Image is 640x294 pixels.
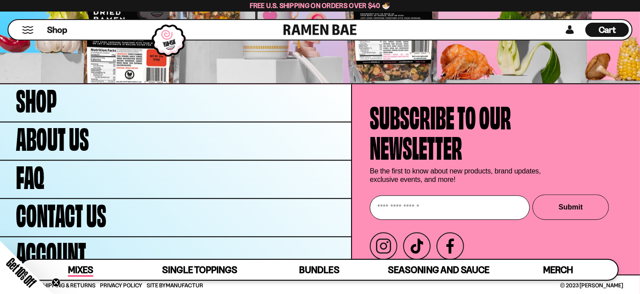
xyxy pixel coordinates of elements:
[100,282,142,288] a: Privacy Policy
[370,100,511,161] h4: Subscribe to our newsletter
[16,121,89,152] span: About Us
[585,20,629,40] a: Cart
[599,24,616,35] span: Cart
[250,1,391,10] span: Free U.S. Shipping on Orders over $40 🍜
[22,26,34,34] button: Mobile Menu Trigger
[532,194,609,220] button: Submit
[16,83,57,113] span: Shop
[47,23,67,37] a: Shop
[16,198,106,228] span: Contact Us
[40,282,96,288] a: Shipping & Returns
[4,255,39,290] span: Get 10% Off
[370,167,548,184] p: Be the first to know about new products, brand updates, exclusive events, and more!
[560,282,623,288] span: © 2023 [PERSON_NAME]
[16,236,86,266] span: Account
[52,278,60,287] button: Close teaser
[47,24,67,36] span: Shop
[370,195,530,220] input: Enter your email
[166,282,203,289] a: Manufactur
[147,282,203,288] span: Site By
[16,160,44,190] span: FAQ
